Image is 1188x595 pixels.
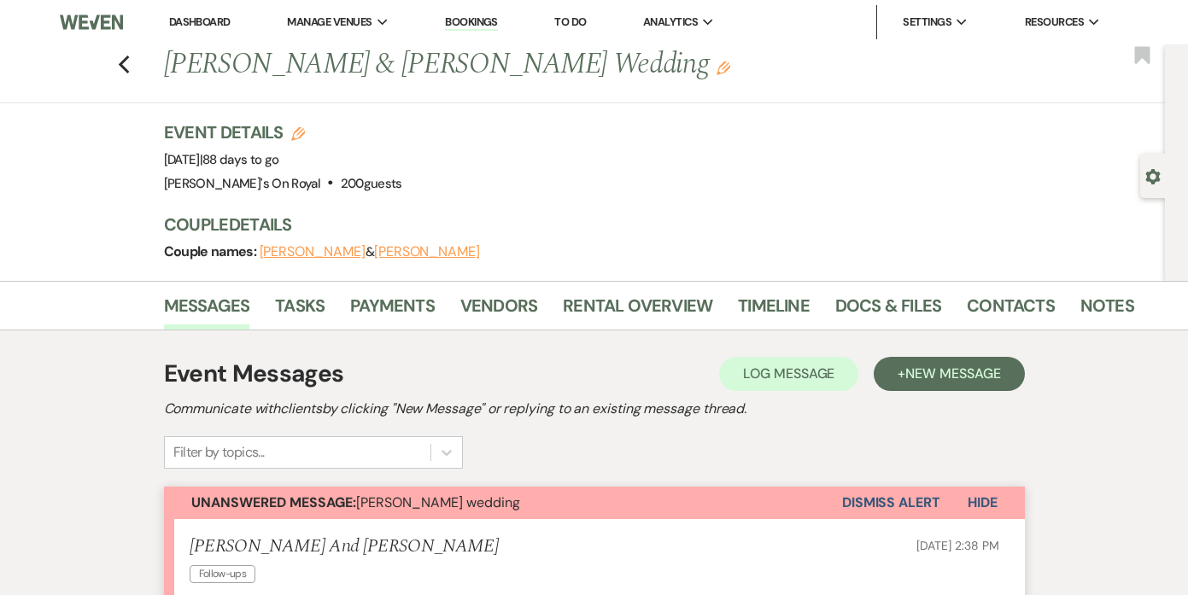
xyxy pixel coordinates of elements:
a: Payments [350,292,435,330]
span: | [200,151,279,168]
span: [DATE] [164,151,279,168]
a: Contacts [967,292,1055,330]
span: Manage Venues [287,14,372,31]
span: 88 days to go [202,151,279,168]
img: Weven Logo [60,4,124,40]
a: Bookings [445,15,498,31]
strong: Unanswered Message: [191,493,356,511]
button: Hide [940,487,1025,519]
h1: [PERSON_NAME] & [PERSON_NAME] Wedding [164,44,929,85]
button: Log Message [719,357,858,391]
button: [PERSON_NAME] [260,245,366,259]
a: Notes [1080,292,1134,330]
button: Dismiss Alert [842,487,940,519]
h3: Couple Details [164,213,1121,236]
span: Log Message [743,365,834,382]
a: Tasks [275,292,325,330]
h3: Event Details [164,120,402,144]
button: +New Message [874,357,1024,391]
span: Couple names: [164,242,260,260]
a: Docs & Files [835,292,941,330]
span: & [260,243,480,260]
span: Analytics [643,14,698,31]
a: Timeline [738,292,810,330]
button: [PERSON_NAME] [374,245,480,259]
span: Follow-ups [190,565,256,583]
a: Messages [164,292,250,330]
h5: [PERSON_NAME] And [PERSON_NAME] [190,536,500,557]
h2: Communicate with clients by clicking "New Message" or replying to an existing message thread. [164,399,1025,419]
span: [DATE] 2:38 PM [916,538,998,553]
a: Rental Overview [563,292,712,330]
button: Open lead details [1145,167,1161,184]
h1: Event Messages [164,356,344,392]
span: Settings [903,14,951,31]
button: Edit [717,60,730,75]
span: Hide [968,493,998,511]
button: Unanswered Message:[PERSON_NAME] wedding [164,487,842,519]
div: Filter by topics... [173,442,265,463]
span: [PERSON_NAME] wedding [191,493,520,511]
a: Dashboard [169,15,231,29]
span: Resources [1025,14,1084,31]
a: Vendors [460,292,537,330]
a: To Do [554,15,586,29]
span: 200 guests [341,175,402,192]
span: New Message [905,365,1000,382]
span: [PERSON_NAME]'s On Royal [164,175,321,192]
